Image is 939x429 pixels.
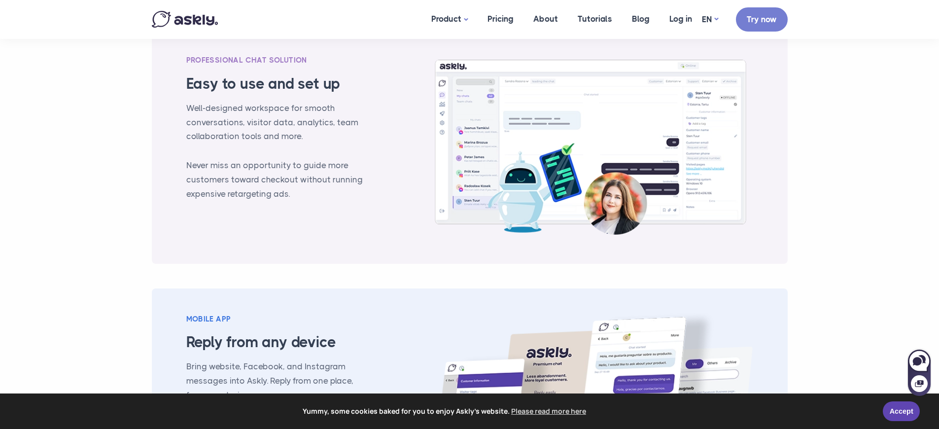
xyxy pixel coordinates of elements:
[702,12,718,27] a: EN
[186,313,365,326] div: Mobile App
[186,74,365,94] h3: Easy to use and set up
[186,54,365,67] div: PROFESSIONAL CHAT SOLUTION
[186,101,365,144] p: Well-designed workspace for smooth conversations, visitor data, analytics, team collaboration too...
[186,359,365,402] p: Bring website, Facebook, and Instagram messages into Askly. Reply from one place, from any device.
[14,404,876,419] span: Yummy, some cookies baked for you to enjoy Askly's website.
[510,404,588,419] a: learn more about cookies
[736,7,788,32] a: Try now
[186,158,365,201] p: Never miss an opportunity to guide more customers toward checkout without running expensive retar...
[186,333,365,352] h3: Reply from any device
[152,11,218,28] img: Askly
[907,348,932,397] iframe: Askly chat
[883,401,920,421] a: Accept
